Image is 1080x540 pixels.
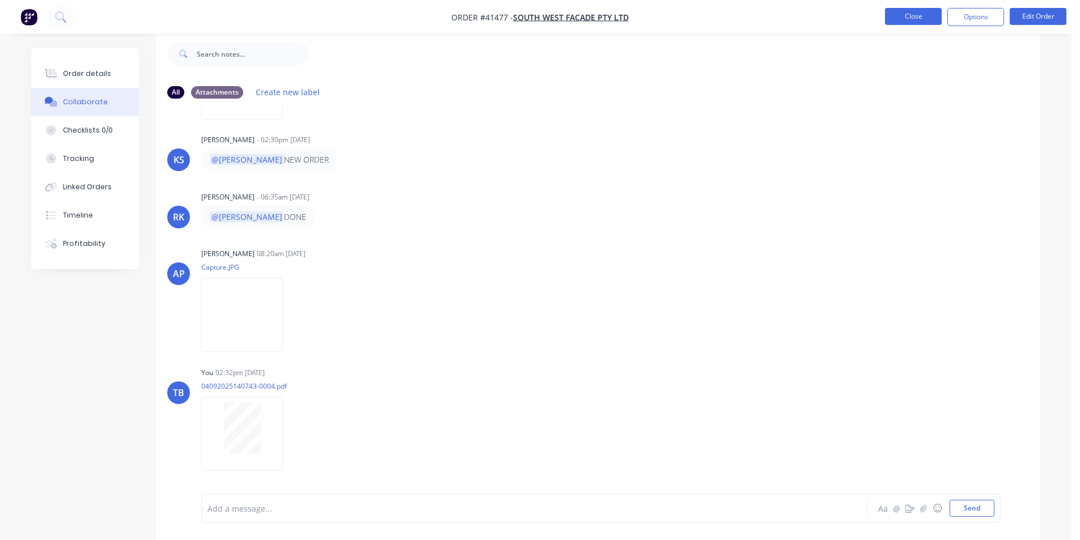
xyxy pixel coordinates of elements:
p: NEW ORDER [210,154,329,165]
div: AP [173,267,185,280]
div: 08:20am [DATE] [257,249,306,259]
img: Factory [20,8,37,25]
button: Aa [876,501,890,515]
input: Search notes... [197,42,309,65]
div: [PERSON_NAME] [201,192,255,202]
div: Timeline [63,210,93,220]
a: South West Facade Pty Ltd [513,12,629,23]
div: Tracking [63,154,94,164]
div: Profitability [63,239,105,249]
div: You [201,368,213,378]
div: Checklists 0/0 [63,125,113,135]
div: Attachments [191,86,243,99]
div: Linked Orders [63,182,112,192]
div: 02:32pm [DATE] [215,368,265,378]
button: Profitability [31,229,139,258]
button: Timeline [31,201,139,229]
button: Close [885,8,942,25]
button: Edit Order [1010,8,1066,25]
p: Capture.JPG [201,262,294,272]
div: Collaborate [63,97,108,107]
button: Checklists 0/0 [31,116,139,144]
div: - 02:30pm [DATE] [257,135,310,145]
div: RK [173,210,184,224]
p: 04092025140743-0004.pdf [201,381,294,391]
div: [PERSON_NAME] [201,249,255,259]
div: Order details [63,69,111,79]
div: [PERSON_NAME] [201,135,255,145]
button: Options [947,8,1004,26]
div: KS [173,153,184,167]
button: Create new label [250,84,326,100]
button: ☺ [930,501,944,515]
span: @[PERSON_NAME] [210,154,284,165]
div: - 06:35am [DATE] [257,192,310,202]
p: DONE [210,211,306,223]
button: Send [950,500,994,517]
button: Tracking [31,144,139,173]
span: Order #41477 - [451,12,513,23]
button: Order details [31,59,139,88]
span: @[PERSON_NAME] [210,211,284,222]
div: All [167,86,184,99]
button: @ [890,501,903,515]
div: TB [173,386,184,399]
button: Linked Orders [31,173,139,201]
button: Collaborate [31,88,139,116]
